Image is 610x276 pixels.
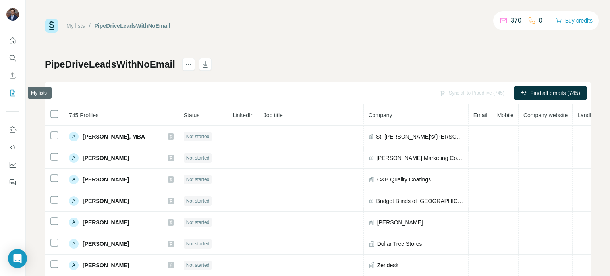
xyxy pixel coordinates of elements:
[186,262,210,269] span: Not started
[95,22,170,30] div: PipeDriveLeadsWithNoEmail
[233,112,254,118] span: LinkedIn
[69,239,79,249] div: A
[69,132,79,141] div: A
[377,240,422,248] span: Dollar Tree Stores
[186,197,210,205] span: Not started
[186,154,210,162] span: Not started
[83,218,129,226] span: [PERSON_NAME]
[577,112,598,118] span: Landline
[69,153,79,163] div: A
[511,16,521,25] p: 370
[376,154,463,162] span: [PERSON_NAME] Marketing Company
[184,112,200,118] span: Status
[377,176,431,183] span: C&B Quality Coatings
[83,197,129,205] span: [PERSON_NAME]
[377,261,399,269] span: Zendesk
[6,140,19,154] button: Use Surfe API
[182,58,195,71] button: actions
[6,8,19,21] img: Avatar
[6,158,19,172] button: Dashboard
[45,58,175,71] h1: PipeDriveLeadsWithNoEmail
[6,33,19,48] button: Quick start
[83,261,129,269] span: [PERSON_NAME]
[66,23,85,29] a: My lists
[69,261,79,270] div: A
[369,112,392,118] span: Company
[83,176,129,183] span: [PERSON_NAME]
[6,175,19,189] button: Feedback
[539,16,542,25] p: 0
[497,112,513,118] span: Mobile
[530,89,580,97] span: Find all emails (745)
[376,133,463,141] span: St. [PERSON_NAME]'s/[PERSON_NAME]
[186,240,210,247] span: Not started
[264,112,283,118] span: Job title
[6,123,19,137] button: Use Surfe on LinkedIn
[89,22,91,30] li: /
[186,133,210,140] span: Not started
[6,68,19,83] button: Enrich CSV
[376,197,463,205] span: Budget Blinds of [GEOGRAPHIC_DATA]
[83,240,129,248] span: [PERSON_NAME]
[83,154,129,162] span: [PERSON_NAME]
[69,218,79,227] div: A
[69,112,98,118] span: 745 Profiles
[556,15,593,26] button: Buy credits
[377,218,423,226] span: [PERSON_NAME]
[186,219,210,226] span: Not started
[514,86,587,100] button: Find all emails (745)
[69,175,79,184] div: A
[69,196,79,206] div: A
[83,133,145,141] span: [PERSON_NAME], MBA
[6,86,19,100] button: My lists
[45,19,58,33] img: Surfe Logo
[523,112,568,118] span: Company website
[8,249,27,268] div: Open Intercom Messenger
[186,176,210,183] span: Not started
[473,112,487,118] span: Email
[6,51,19,65] button: Search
